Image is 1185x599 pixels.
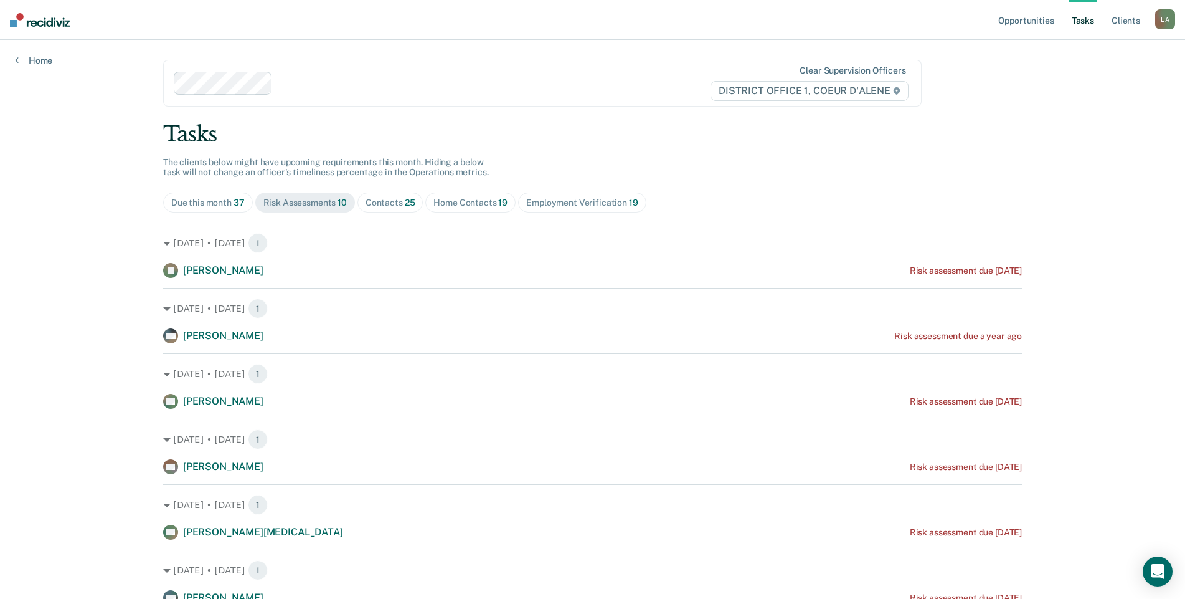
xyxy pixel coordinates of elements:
span: 1 [248,299,268,319]
div: Employment Verification [526,198,638,208]
div: [DATE] • [DATE] 1 [163,495,1022,515]
span: 1 [248,495,268,515]
div: [DATE] • [DATE] 1 [163,364,1022,384]
span: 10 [338,198,347,208]
span: [PERSON_NAME] [183,330,263,342]
div: [DATE] • [DATE] 1 [163,233,1022,253]
span: [PERSON_NAME] [183,461,263,472]
div: Risk assessment due [DATE] [910,396,1022,407]
div: [DATE] • [DATE] 1 [163,429,1022,449]
span: [PERSON_NAME] [183,264,263,276]
span: 1 [248,233,268,253]
div: Risk assessment due [DATE] [910,527,1022,538]
div: [DATE] • [DATE] 1 [163,560,1022,580]
img: Recidiviz [10,13,70,27]
a: Home [15,55,52,66]
span: [PERSON_NAME][MEDICAL_DATA] [183,526,343,538]
div: [DATE] • [DATE] 1 [163,299,1022,319]
span: 1 [248,429,268,449]
button: LA [1155,9,1175,29]
div: Risk assessment due a year ago [894,331,1022,342]
div: Clear supervision officers [800,65,905,76]
span: 37 [234,198,245,208]
span: 19 [629,198,638,208]
span: 1 [248,364,268,384]
div: Risk assessment due [DATE] [910,462,1022,472]
span: 1 [248,560,268,580]
div: Contacts [366,198,415,208]
span: The clients below might have upcoming requirements this month. Hiding a below task will not chang... [163,157,489,178]
div: Due this month [171,198,245,208]
span: [PERSON_NAME] [183,395,263,407]
span: 25 [405,198,415,208]
div: Open Intercom Messenger [1143,557,1173,587]
div: Risk assessment due [DATE] [910,266,1022,276]
div: Risk Assessments [263,198,347,208]
span: DISTRICT OFFICE 1, COEUR D'ALENE [711,81,909,101]
div: Tasks [163,122,1022,147]
div: Home Contacts [433,198,508,208]
span: 19 [498,198,508,208]
div: L A [1155,9,1175,29]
